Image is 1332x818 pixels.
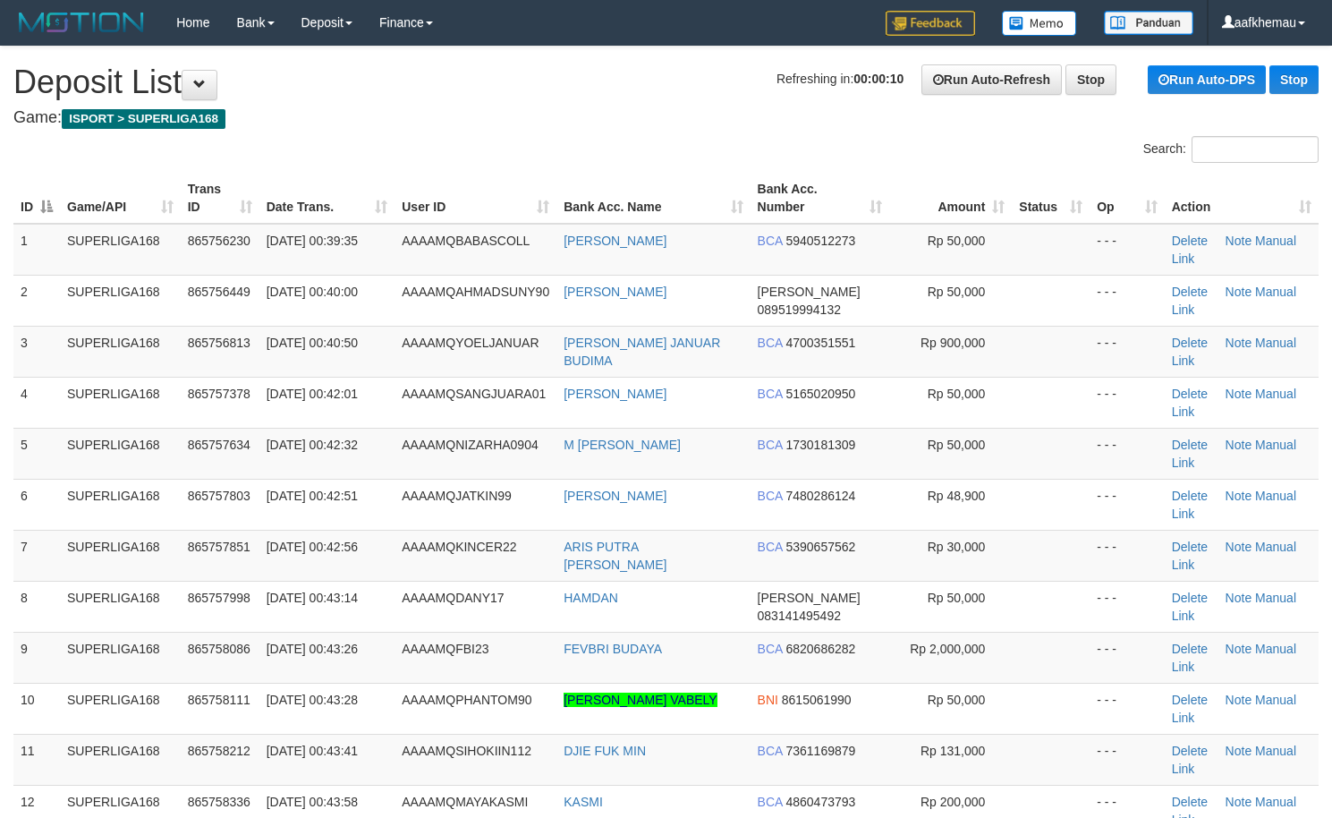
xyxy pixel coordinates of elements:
[60,275,181,326] td: SUPERLIGA168
[188,438,250,452] span: 865757634
[758,609,841,623] span: Copy 083141495492 to clipboard
[785,642,855,656] span: Copy 6820686282 to clipboard
[1172,489,1296,521] a: Manual Link
[1269,65,1319,94] a: Stop
[1192,136,1319,163] input: Search:
[60,581,181,632] td: SUPERLIGA168
[785,540,855,554] span: Copy 5390657562 to clipboard
[564,387,666,401] a: [PERSON_NAME]
[564,642,662,656] a: FEVBRI BUDAYA
[1090,632,1164,683] td: - - -
[1172,744,1208,758] a: Delete
[1172,285,1208,299] a: Delete
[758,591,861,605] span: [PERSON_NAME]
[13,428,60,479] td: 5
[1143,136,1319,163] label: Search:
[1090,734,1164,785] td: - - -
[1172,336,1296,368] a: Manual Link
[1090,683,1164,734] td: - - -
[886,11,975,36] img: Feedback.jpg
[402,795,528,809] span: AAAAMQMAYAKASMI
[402,591,504,605] span: AAAAMQDANY17
[921,64,1062,95] a: Run Auto-Refresh
[188,693,250,707] span: 865758111
[1172,336,1208,350] a: Delete
[13,734,60,785] td: 11
[188,591,250,605] span: 865757998
[910,642,985,656] span: Rp 2,000,000
[1226,591,1252,605] a: Note
[1090,581,1164,632] td: - - -
[188,540,250,554] span: 865757851
[1090,377,1164,428] td: - - -
[267,234,358,248] span: [DATE] 00:39:35
[921,336,985,350] span: Rp 900,000
[751,173,890,224] th: Bank Acc. Number: activate to sort column ascending
[758,438,783,452] span: BCA
[758,336,783,350] span: BCA
[758,693,778,707] span: BNI
[785,387,855,401] span: Copy 5165020950 to clipboard
[267,336,358,350] span: [DATE] 00:40:50
[921,795,985,809] span: Rp 200,000
[1172,744,1296,776] a: Manual Link
[1090,428,1164,479] td: - - -
[1090,326,1164,377] td: - - -
[60,326,181,377] td: SUPERLIGA168
[1172,642,1296,674] a: Manual Link
[13,64,1319,100] h1: Deposit List
[60,683,181,734] td: SUPERLIGA168
[60,377,181,428] td: SUPERLIGA168
[1172,234,1296,266] a: Manual Link
[1065,64,1116,95] a: Stop
[1226,336,1252,350] a: Note
[1172,387,1208,401] a: Delete
[758,387,783,401] span: BCA
[928,387,986,401] span: Rp 50,000
[928,693,986,707] span: Rp 50,000
[928,285,986,299] span: Rp 50,000
[758,234,783,248] span: BCA
[782,693,852,707] span: Copy 8615061990 to clipboard
[60,173,181,224] th: Game/API: activate to sort column ascending
[564,336,720,368] a: [PERSON_NAME] JANUAR BUDIMA
[1226,234,1252,248] a: Note
[267,591,358,605] span: [DATE] 00:43:14
[188,795,250,809] span: 865758336
[1165,173,1319,224] th: Action: activate to sort column ascending
[402,387,546,401] span: AAAAMQSANGJUARA01
[928,591,986,605] span: Rp 50,000
[1226,744,1252,758] a: Note
[188,642,250,656] span: 865758086
[1226,285,1252,299] a: Note
[564,438,681,452] a: M [PERSON_NAME]
[1226,642,1252,656] a: Note
[1172,540,1208,554] a: Delete
[267,693,358,707] span: [DATE] 00:43:28
[1172,438,1208,452] a: Delete
[928,489,986,503] span: Rp 48,900
[402,744,531,758] span: AAAAMQSIHOKIIN112
[1226,795,1252,809] a: Note
[564,285,666,299] a: [PERSON_NAME]
[1226,387,1252,401] a: Note
[785,795,855,809] span: Copy 4860473793 to clipboard
[556,173,750,224] th: Bank Acc. Name: activate to sort column ascending
[402,642,488,656] span: AAAAMQFBI23
[62,109,225,129] span: ISPORT > SUPERLIGA168
[13,173,60,224] th: ID: activate to sort column descending
[60,428,181,479] td: SUPERLIGA168
[402,693,531,707] span: AAAAMQPHANTOM90
[259,173,395,224] th: Date Trans.: activate to sort column ascending
[564,489,666,503] a: [PERSON_NAME]
[564,540,666,572] a: ARIS PUTRA [PERSON_NAME]
[853,72,904,86] strong: 00:00:10
[758,642,783,656] span: BCA
[13,479,60,530] td: 6
[13,224,60,276] td: 1
[402,438,539,452] span: AAAAMQNIZARHA0904
[564,693,717,707] a: [PERSON_NAME] VABELY
[785,489,855,503] span: Copy 7480286124 to clipboard
[921,744,985,758] span: Rp 131,000
[267,642,358,656] span: [DATE] 00:43:26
